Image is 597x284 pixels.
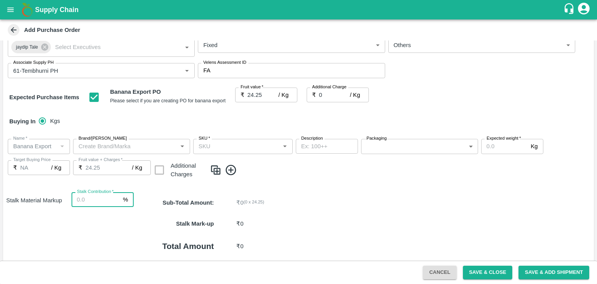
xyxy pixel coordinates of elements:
input: Name [10,141,55,151]
img: CloneIcon [210,164,222,177]
span: ( 0 x 24.25 ) [244,198,264,207]
p: Kg [531,142,538,151]
b: Supply Chain [35,6,79,14]
label: Target Buying Price [13,157,51,163]
button: Save & Close [463,266,513,279]
input: 0.0 [72,192,120,207]
span: Kgs [50,117,60,125]
button: Open [280,141,290,151]
div: account of current user [577,2,591,18]
input: Select Executives [52,42,169,52]
label: Fruit value [241,84,264,90]
div: customer-support [563,3,577,17]
button: Cancel [423,266,456,279]
div: buying_in [39,113,66,129]
input: Create Brand/Marka [75,141,175,151]
label: Brand/[PERSON_NAME] [79,135,127,142]
span: jaydip Tale [11,43,43,51]
p: Fixed [203,41,217,49]
button: Open [182,42,192,52]
input: SKU [196,141,278,151]
a: Supply Chain [35,4,563,15]
button: Open [182,65,192,75]
b: Add Purchase Order [24,27,80,33]
b: Total Amount [162,242,214,251]
p: ₹ [241,91,244,99]
p: Others [394,41,411,49]
input: 0.0 [319,88,350,102]
div: jaydip Tale [11,41,51,53]
div: Additional Charges [171,161,208,179]
label: Name [13,135,27,142]
label: Stalk Contribution [77,189,113,195]
p: FA [203,66,210,75]
label: Description [301,135,323,142]
label: Associate Supply PH [13,60,54,66]
p: % [123,195,128,204]
p: ₹ 0 [236,198,243,207]
h6: Stalk Material Markup [3,192,65,258]
b: Banana Export PO [110,89,161,95]
p: ₹ [13,163,17,172]
input: 0.0 [20,160,51,175]
div: Additional Charges [154,160,208,180]
label: Expected weight [487,135,521,142]
img: logo [19,2,35,18]
p: / Kg [51,163,61,172]
button: Save & Add Shipment [518,266,589,279]
input: 0.0 [86,160,132,175]
label: Fruit value + Charges [79,157,122,163]
small: Please select if you are creating PO for banana export [110,98,225,103]
input: 0.0 [481,139,528,154]
p: / Kg [132,163,142,172]
b: Stalk Mark-up [176,221,214,227]
label: Velens Assessment ID [203,60,246,66]
p: ₹ [312,91,316,99]
p: / Kg [350,91,360,99]
input: 0.0 [248,88,279,102]
p: / Kg [278,91,288,99]
button: Open [177,141,187,151]
h6: Buying In [6,113,39,130]
p: ₹ 0 [236,219,243,228]
strong: Expected Purchase Items [9,94,79,100]
strong: Sub-Total Amount : [162,200,214,206]
p: ₹ 0 [236,242,243,251]
label: SKU [199,135,210,142]
input: Associate Supply PH [10,65,169,75]
button: open drawer [2,1,19,19]
p: ₹ [79,163,82,172]
label: Packaging [367,135,387,142]
label: Additional Charge [312,84,347,90]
